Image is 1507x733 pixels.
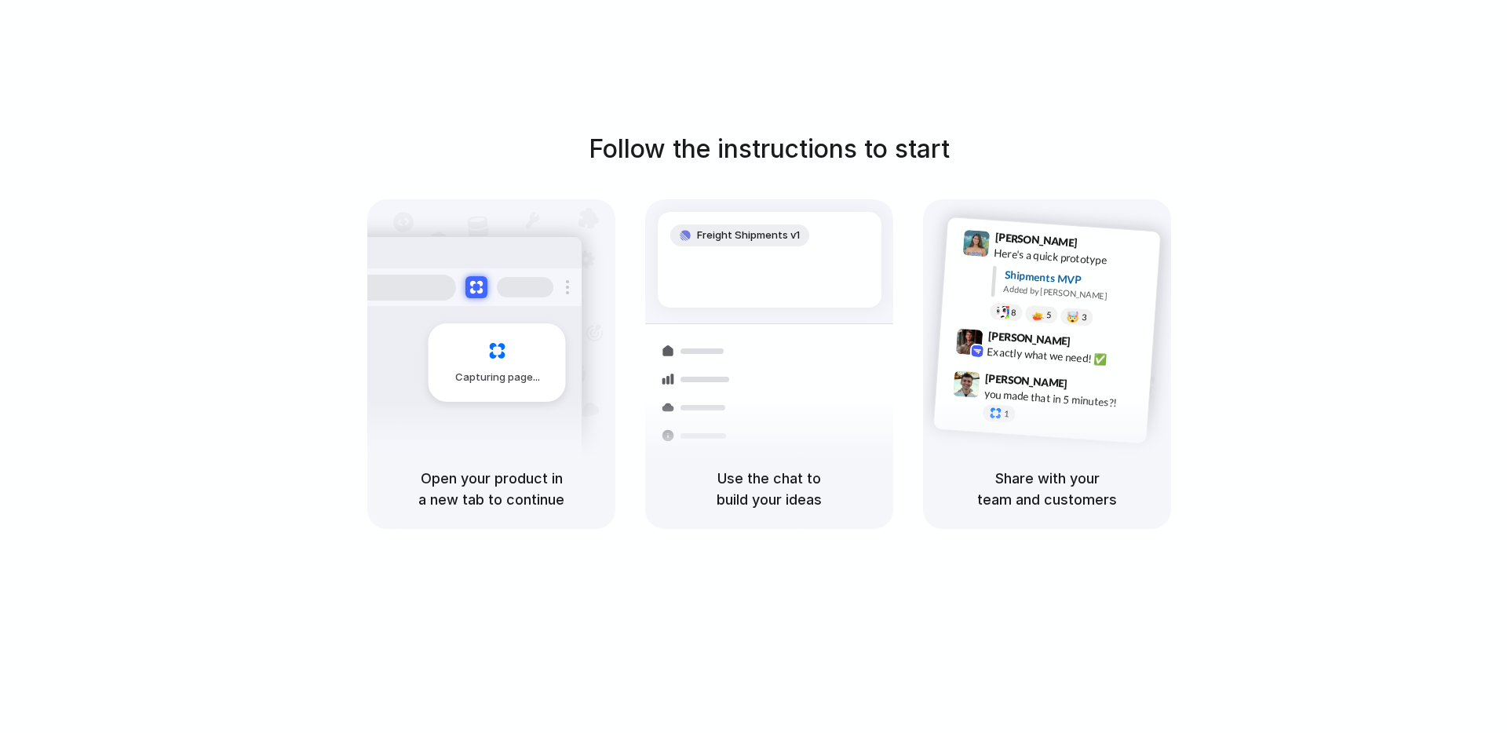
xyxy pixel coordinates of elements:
[942,468,1152,510] h5: Share with your team and customers
[1046,311,1052,319] span: 5
[994,228,1078,251] span: [PERSON_NAME]
[987,327,1071,350] span: [PERSON_NAME]
[455,370,542,385] span: Capturing page
[697,228,800,243] span: Freight Shipments v1
[1004,267,1149,293] div: Shipments MVP
[987,344,1144,370] div: Exactly what we need! ✅
[994,245,1151,272] div: Here's a quick prototype
[1082,236,1115,255] span: 9:41 AM
[1072,377,1104,396] span: 9:47 AM
[985,370,1068,392] span: [PERSON_NAME]
[1011,308,1016,317] span: 8
[589,130,950,168] h1: Follow the instructions to start
[983,386,1140,413] div: you made that in 5 minutes?!
[386,468,597,510] h5: Open your product in a new tab to continue
[1067,311,1080,323] div: 🤯
[664,468,874,510] h5: Use the chat to build your ideas
[1003,283,1148,305] div: Added by [PERSON_NAME]
[1075,335,1107,354] span: 9:42 AM
[1004,410,1009,418] span: 1
[1082,313,1087,322] span: 3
